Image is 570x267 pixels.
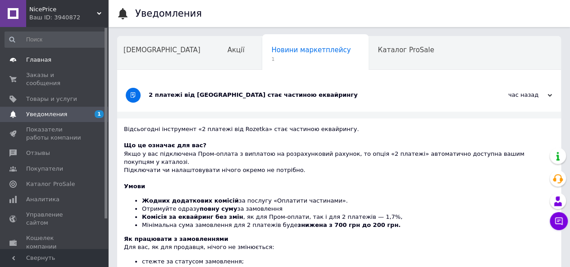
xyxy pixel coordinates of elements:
[26,56,51,64] span: Главная
[142,197,554,205] li: за послугу «Оплатити частинами».
[142,221,554,229] li: Мінімальна сума замовлення для 2 платежів буде
[124,142,206,149] b: Що це означає для вас?
[124,235,228,242] b: Як працювати з замовленнями
[124,141,554,174] div: Якщо у вас підключена Пром-оплата з виплатою на розрахунковий рахунок, то опція «2 платежі» автом...
[124,183,145,190] b: Умови
[271,56,351,63] span: 1
[142,197,239,204] b: Жодних додаткових комісій
[95,110,104,118] span: 1
[26,71,83,87] span: Заказы и сообщения
[26,180,75,188] span: Каталог ProSale
[26,95,77,103] span: Товары и услуги
[149,91,462,99] div: 2 платежі від [GEOGRAPHIC_DATA] стає частиною еквайрингу
[26,211,83,227] span: Управление сайтом
[228,46,245,54] span: Акції
[26,195,59,204] span: Аналитика
[550,212,568,230] button: Чат с покупателем
[26,165,63,173] span: Покупатели
[5,32,106,48] input: Поиск
[123,46,201,54] span: [DEMOGRAPHIC_DATA]
[26,149,50,157] span: Отзывы
[462,91,552,99] div: час назад
[142,213,243,220] b: Комісія за еквайринг без змін
[29,14,108,22] div: Ваш ID: 3940872
[26,110,67,118] span: Уведомления
[271,46,351,54] span: Новини маркетплейсу
[124,125,554,141] div: Відсьогодні інструмент «2 платежі від Rozetka» стає частиною еквайрингу.
[29,5,97,14] span: NicePrice
[297,222,401,228] b: знижена з 700 грн до 200 грн.
[142,205,554,213] li: Отримуйте одразу за замовлення
[200,205,237,212] b: повну суму
[378,46,434,54] span: Каталог ProSale
[142,258,554,266] li: стежте за статусом замовлення;
[26,234,83,250] span: Кошелек компании
[142,213,554,221] li: , як для Пром-оплати, так і для 2 платежів — 1,7%,
[135,8,202,19] h1: Уведомления
[26,126,83,142] span: Показатели работы компании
